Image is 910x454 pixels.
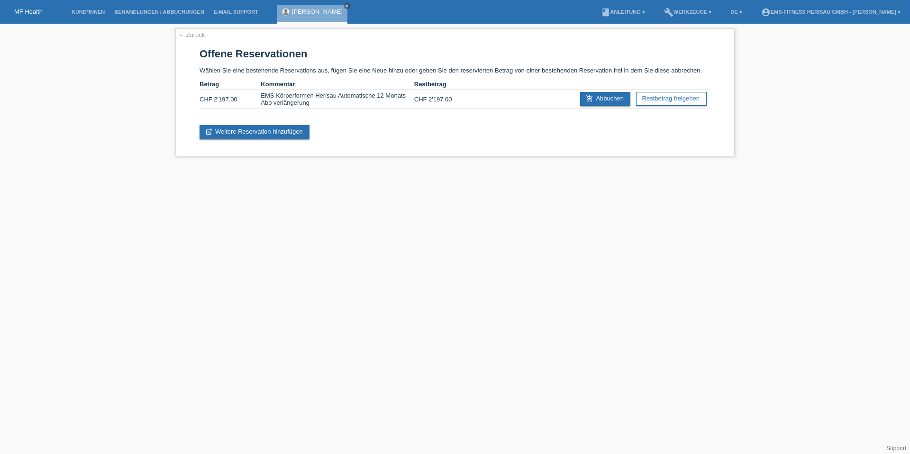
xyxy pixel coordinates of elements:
td: EMS Körperformen Herisau Automatische 12 Monats-Abo verlängerung [261,90,414,109]
th: Restbetrag [414,79,475,90]
a: post_addWeitere Reservation hinzufügen [200,125,309,139]
a: buildWerkzeuge ▾ [659,9,717,15]
a: E-Mail Support [209,9,263,15]
i: book [601,8,610,17]
a: ← Zurück [178,31,205,38]
a: [PERSON_NAME] [292,8,343,15]
a: Behandlungen / Abbuchungen [109,9,209,15]
i: build [664,8,673,17]
a: bookAnleitung ▾ [596,9,650,15]
i: close [345,3,349,8]
a: DE ▾ [726,9,746,15]
a: Restbetrag freigeben [636,92,707,106]
th: Betrag [200,79,261,90]
h1: Offene Reservationen [200,48,710,60]
i: add_shopping_cart [586,95,593,102]
i: post_add [205,128,213,136]
a: MF Health [14,8,43,15]
a: add_shopping_cartAbbuchen [580,92,630,106]
div: Wählen Sie eine bestehende Reservations aus, fügen Sie eine Neue hinzu oder geben Sie den reservi... [175,28,735,156]
a: close [344,2,350,9]
td: CHF 2'197.00 [414,90,475,109]
a: account_circleEMS-Fitness Herisau GmbH - [PERSON_NAME] ▾ [756,9,905,15]
i: account_circle [761,8,771,17]
th: Kommentar [261,79,414,90]
a: Kund*innen [67,9,109,15]
a: Support [886,445,906,452]
td: CHF 2'197.00 [200,90,261,109]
